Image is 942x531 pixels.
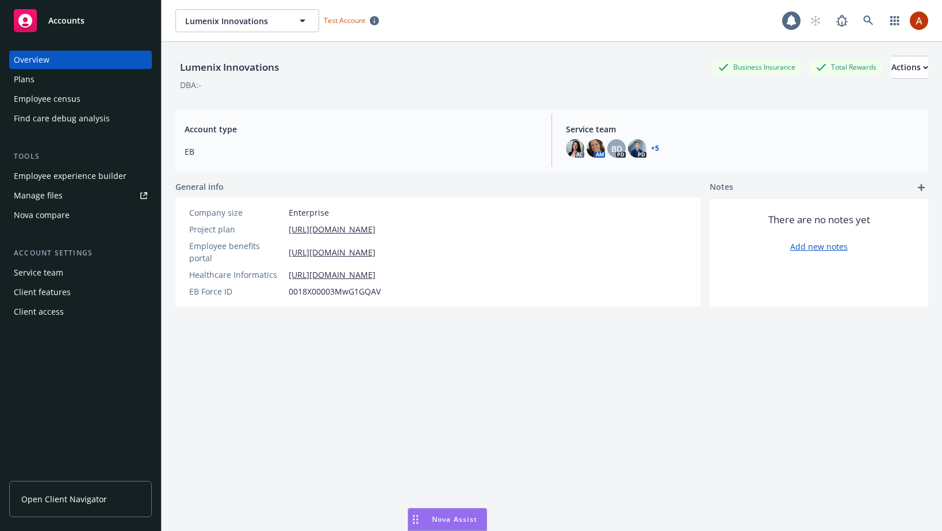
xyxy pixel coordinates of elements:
[189,285,284,297] div: EB Force ID
[14,263,63,282] div: Service team
[9,186,152,205] a: Manage files
[14,90,81,108] div: Employee census
[810,60,882,74] div: Total Rewards
[910,12,928,30] img: photo
[883,9,906,32] a: Switch app
[566,139,584,158] img: photo
[432,514,477,524] span: Nova Assist
[408,509,423,530] div: Drag to move
[566,123,919,135] span: Service team
[324,16,365,25] span: Test Account
[9,303,152,321] a: Client access
[289,223,376,235] a: [URL][DOMAIN_NAME]
[9,263,152,282] a: Service team
[9,283,152,301] a: Client features
[14,51,49,69] div: Overview
[9,151,152,162] div: Tools
[289,207,329,219] span: Enterprise
[891,56,928,79] button: Actions
[804,9,827,32] a: Start snowing
[9,167,152,185] a: Employee experience builder
[175,60,284,75] div: Lumenix Innovations
[189,240,284,264] div: Employee benefits portal
[710,181,733,194] span: Notes
[289,269,376,281] a: [URL][DOMAIN_NAME]
[9,109,152,128] a: Find care debug analysis
[14,283,71,301] div: Client features
[14,167,127,185] div: Employee experience builder
[713,60,801,74] div: Business Insurance
[180,79,201,91] div: DBA: -
[319,14,384,26] span: Test Account
[185,123,538,135] span: Account type
[175,9,319,32] button: Lumenix Innovations
[14,186,63,205] div: Manage files
[189,269,284,281] div: Healthcare Informatics
[14,109,110,128] div: Find care debug analysis
[9,51,152,69] a: Overview
[175,181,224,193] span: General info
[14,206,70,224] div: Nova compare
[9,70,152,89] a: Plans
[289,246,376,258] a: [URL][DOMAIN_NAME]
[611,143,622,155] span: BD
[408,508,487,531] button: Nova Assist
[21,493,107,505] span: Open Client Navigator
[628,139,646,158] img: photo
[651,145,659,152] a: +5
[790,240,848,253] a: Add new notes
[14,70,35,89] div: Plans
[830,9,853,32] a: Report a Bug
[289,285,381,297] span: 0018X00003MwG1GQAV
[914,181,928,194] a: add
[9,206,152,224] a: Nova compare
[48,16,85,25] span: Accounts
[9,90,152,108] a: Employee census
[587,139,605,158] img: photo
[189,223,284,235] div: Project plan
[185,146,538,158] span: EB
[185,15,285,27] span: Lumenix Innovations
[857,9,880,32] a: Search
[768,213,870,227] span: There are no notes yet
[189,207,284,219] div: Company size
[9,247,152,259] div: Account settings
[9,5,152,37] a: Accounts
[891,56,928,78] div: Actions
[14,303,64,321] div: Client access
